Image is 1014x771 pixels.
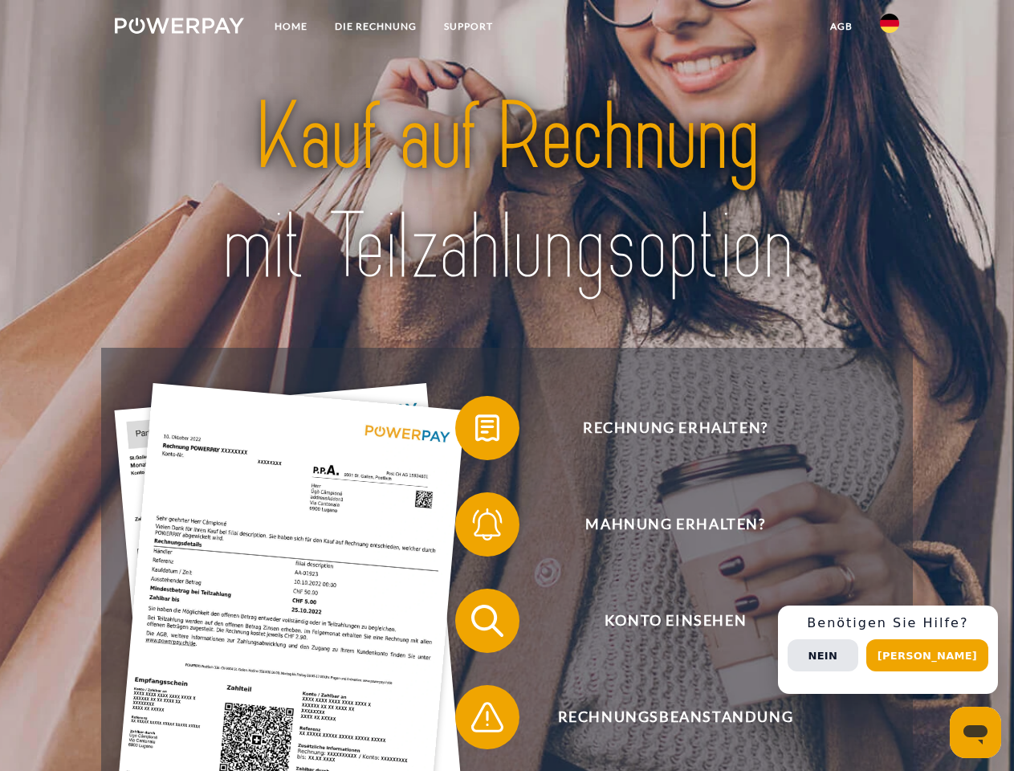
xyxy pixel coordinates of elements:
a: Home [261,12,321,41]
button: Konto einsehen [455,589,873,653]
span: Rechnung erhalten? [478,396,872,460]
span: Konto einsehen [478,589,872,653]
h3: Benötigen Sie Hilfe? [788,615,988,631]
img: de [880,14,899,33]
iframe: Schaltfläche zum Öffnen des Messaging-Fensters [950,707,1001,758]
div: Schnellhilfe [778,606,998,694]
img: title-powerpay_de.svg [153,77,861,308]
button: Rechnungsbeanstandung [455,685,873,749]
img: logo-powerpay-white.svg [115,18,244,34]
button: Rechnung erhalten? [455,396,873,460]
button: Mahnung erhalten? [455,492,873,557]
a: DIE RECHNUNG [321,12,430,41]
span: Mahnung erhalten? [478,492,872,557]
img: qb_bell.svg [467,504,507,545]
img: qb_bill.svg [467,408,507,448]
img: qb_search.svg [467,601,507,641]
a: SUPPORT [430,12,507,41]
span: Rechnungsbeanstandung [478,685,872,749]
button: Nein [788,639,858,671]
a: agb [816,12,866,41]
button: [PERSON_NAME] [866,639,988,671]
img: qb_warning.svg [467,697,507,737]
